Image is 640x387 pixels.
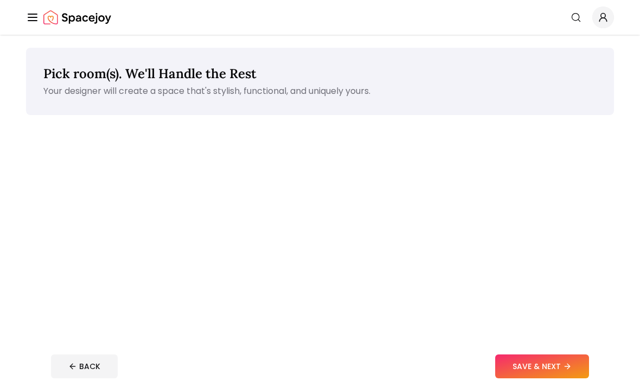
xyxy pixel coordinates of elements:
button: SAVE & NEXT [495,354,589,378]
button: BACK [51,354,118,378]
img: Spacejoy Logo [43,7,111,28]
a: Spacejoy [43,7,111,28]
p: Your designer will create a space that's stylish, functional, and uniquely yours. [43,85,597,98]
span: Pick room(s). We'll Handle the Rest [43,65,257,82]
